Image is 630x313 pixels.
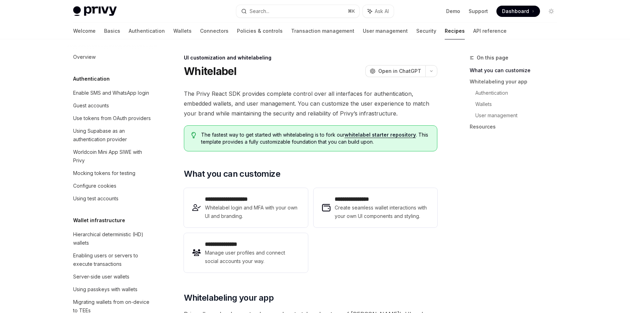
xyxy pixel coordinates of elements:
[348,8,355,14] span: ⌘ K
[502,8,529,15] span: Dashboard
[201,131,430,145] span: The fastest way to get started with whitelabeling is to fork our . This template provides a fully...
[184,233,308,273] a: **** **** *****Manage user profiles and connect social accounts your way.
[191,132,196,138] svg: Tip
[250,7,269,15] div: Search...
[205,249,299,265] span: Manage user profiles and connect social accounts your way.
[104,23,120,39] a: Basics
[67,249,157,270] a: Enabling users or servers to execute transactions
[470,65,562,76] a: What you can customize
[475,99,562,110] a: Wallets
[475,87,562,99] a: Authentication
[73,75,110,83] h5: Authentication
[470,121,562,132] a: Resources
[73,101,109,110] div: Guest accounts
[73,194,118,203] div: Using test accounts
[446,8,460,15] a: Demo
[73,285,137,294] div: Using passkeys with wallets
[73,230,153,247] div: Hierarchical deterministic (HD) wallets
[363,5,394,18] button: Ask AI
[546,6,557,17] button: Toggle dark mode
[365,65,425,77] button: Open in ChatGPT
[375,8,389,15] span: Ask AI
[73,251,153,268] div: Enabling users or servers to execute transactions
[73,182,116,190] div: Configure cookies
[416,23,436,39] a: Security
[67,125,157,146] a: Using Supabase as an authentication provider
[67,180,157,192] a: Configure cookies
[67,192,157,205] a: Using test accounts
[184,65,237,77] h1: Whitelabel
[67,167,157,180] a: Mocking tokens for testing
[335,204,429,220] span: Create seamless wallet interactions with your own UI components and styling.
[475,110,562,121] a: User management
[378,68,421,75] span: Open in ChatGPT
[184,168,280,180] span: What you can customize
[73,273,129,281] div: Server-side user wallets
[237,23,283,39] a: Policies & controls
[496,6,540,17] a: Dashboard
[129,23,165,39] a: Authentication
[73,53,96,61] div: Overview
[73,114,151,123] div: Use tokens from OAuth providers
[67,51,157,63] a: Overview
[67,228,157,249] a: Hierarchical deterministic (HD) wallets
[236,5,359,18] button: Search...⌘K
[345,132,416,138] a: whitelabel starter repository
[314,188,437,227] a: **** **** **** *Create seamless wallet interactions with your own UI components and styling.
[67,112,157,125] a: Use tokens from OAuth providers
[67,87,157,99] a: Enable SMS and WhatsApp login
[73,216,125,225] h5: Wallet infrastructure
[73,23,96,39] a: Welcome
[363,23,408,39] a: User management
[73,127,153,144] div: Using Supabase as an authentication provider
[73,89,149,97] div: Enable SMS and WhatsApp login
[445,23,465,39] a: Recipes
[184,89,437,118] span: The Privy React SDK provides complete control over all interfaces for authentication, embedded wa...
[205,204,299,220] span: Whitelabel login and MFA with your own UI and branding.
[173,23,192,39] a: Wallets
[73,6,117,16] img: light logo
[67,283,157,296] a: Using passkeys with wallets
[73,148,153,165] div: Worldcoin Mini App SIWE with Privy
[200,23,229,39] a: Connectors
[184,292,274,303] span: Whitelabeling your app
[477,54,508,62] span: On this page
[469,8,488,15] a: Support
[67,146,157,167] a: Worldcoin Mini App SIWE with Privy
[291,23,354,39] a: Transaction management
[470,76,562,87] a: Whitelabeling your app
[184,54,437,61] div: UI customization and whitelabeling
[73,169,135,177] div: Mocking tokens for testing
[67,99,157,112] a: Guest accounts
[67,270,157,283] a: Server-side user wallets
[473,23,507,39] a: API reference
